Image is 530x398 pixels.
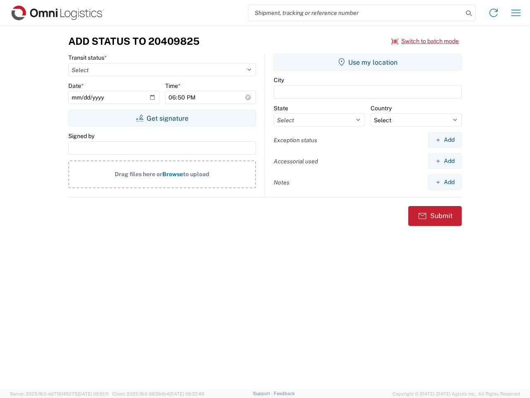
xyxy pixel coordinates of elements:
[274,104,288,112] label: State
[274,179,289,186] label: Notes
[183,171,210,177] span: to upload
[77,391,108,396] span: [DATE] 09:51:11
[274,76,284,84] label: City
[162,171,183,177] span: Browse
[253,391,274,396] a: Support
[68,132,94,140] label: Signed by
[274,136,317,144] label: Exception status
[428,132,462,148] button: Add
[68,54,107,61] label: Transit status
[10,391,108,396] span: Server: 2025.18.0-dd719145275
[165,82,181,90] label: Time
[68,82,84,90] label: Date
[112,391,204,396] span: Client: 2025.18.0-9839db4
[68,35,200,47] h3: Add Status to 20409825
[248,5,463,21] input: Shipment, tracking or reference number
[115,171,162,177] span: Drag files here or
[428,175,462,190] button: Add
[274,54,462,70] button: Use my location
[393,390,520,398] span: Copyright © [DATE]-[DATE] Agistix Inc., All Rights Reserved
[371,104,392,112] label: Country
[408,206,462,226] button: Submit
[274,158,318,165] label: Accessorial used
[68,110,256,126] button: Get signature
[274,391,295,396] a: Feedback
[428,153,462,169] button: Add
[391,34,459,48] button: Switch to batch mode
[169,391,204,396] span: [DATE] 09:32:48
